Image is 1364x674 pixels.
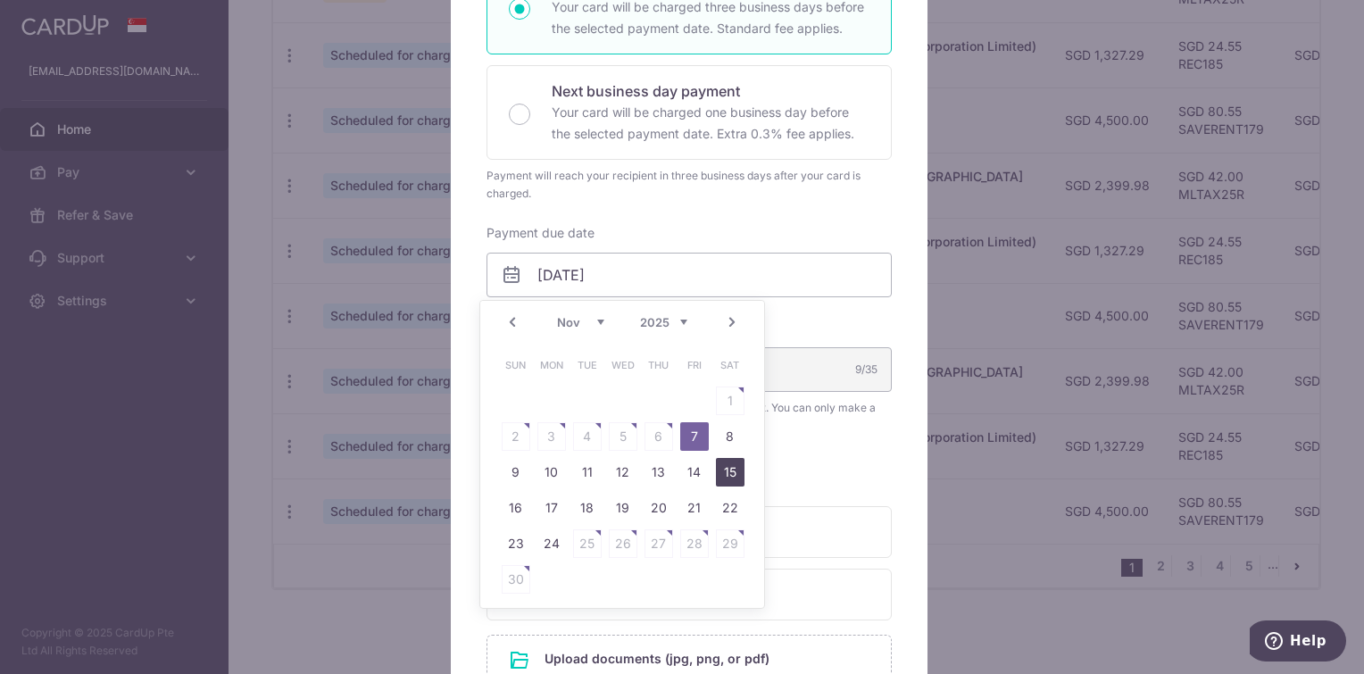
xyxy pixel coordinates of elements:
iframe: Opens a widget where you can find more information [1250,620,1346,665]
span: Sunday [502,351,530,379]
a: 23 [502,529,530,558]
p: Your card will be charged one business day before the selected payment date. Extra 0.3% fee applies. [552,102,869,145]
label: Payment due date [487,224,595,242]
span: Monday [537,351,566,379]
span: Thursday [645,351,673,379]
a: 9 [502,458,530,487]
span: Wednesday [609,351,637,379]
a: 18 [573,494,602,522]
p: Next business day payment [552,80,869,102]
a: 22 [716,494,744,522]
div: Payment will reach your recipient in three business days after your card is charged. [487,167,892,203]
input: DD / MM / YYYY [487,253,892,297]
a: 10 [537,458,566,487]
a: 11 [573,458,602,487]
a: Prev [502,312,523,333]
a: 15 [716,458,744,487]
div: 9/35 [855,361,877,379]
a: 8 [716,422,744,451]
a: 20 [645,494,673,522]
a: 17 [537,494,566,522]
span: Friday [680,351,709,379]
span: Tuesday [573,351,602,379]
a: 7 [680,422,709,451]
a: 16 [502,494,530,522]
a: 19 [609,494,637,522]
a: 13 [645,458,673,487]
a: 12 [609,458,637,487]
a: 24 [537,529,566,558]
a: Next [721,312,743,333]
a: 21 [680,494,709,522]
span: Saturday [716,351,744,379]
a: 14 [680,458,709,487]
